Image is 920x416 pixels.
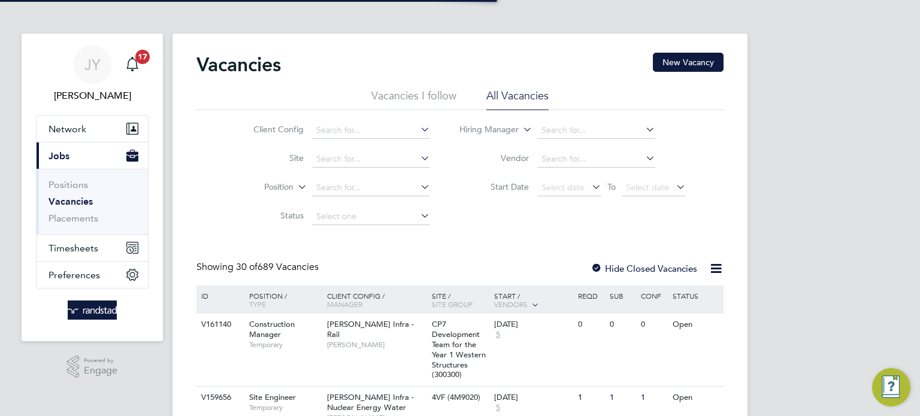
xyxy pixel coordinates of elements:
a: JY[PERSON_NAME] [36,45,149,103]
li: All Vacancies [486,89,549,110]
div: Client Config / [324,286,429,314]
a: Go to home page [36,300,149,320]
input: Search for... [537,151,655,168]
div: Jobs [37,169,148,234]
span: Preferences [49,269,100,281]
button: Jobs [37,142,148,169]
label: Vendor [460,153,529,163]
span: Construction Manager [249,319,295,339]
span: [PERSON_NAME] [327,340,426,350]
a: 17 [120,45,144,84]
label: Position [225,181,293,193]
div: Sub [607,286,638,306]
span: 5 [494,403,502,413]
span: [PERSON_NAME] Infra - Nuclear Energy Water [327,392,414,412]
span: 4VF (4M9020) [432,392,480,402]
span: Network [49,123,86,135]
span: Vendors [494,299,528,309]
button: Engage Resource Center [872,368,910,406]
input: Search for... [312,151,430,168]
button: Network [37,116,148,142]
div: 1 [575,387,606,409]
div: Site / [429,286,492,314]
span: Select date [626,182,669,193]
button: New Vacancy [653,53,724,72]
div: Showing [196,261,321,274]
span: CP7 Development Team for the Year 1 Western Structures (300300) [432,319,486,379]
span: 689 Vacancies [236,261,319,273]
input: Select one [312,208,430,225]
span: JY [84,57,101,72]
div: V161140 [198,314,240,336]
button: Preferences [37,262,148,288]
input: Search for... [312,180,430,196]
label: Hide Closed Vacancies [591,263,697,274]
span: Jobs [49,150,69,162]
span: 5 [494,330,502,340]
li: Vacancies I follow [371,89,456,110]
span: [PERSON_NAME] Infra - Rail [327,319,414,339]
div: [DATE] [494,320,572,330]
span: Type [249,299,266,309]
span: 30 of [236,261,258,273]
label: Site [235,153,304,163]
div: Conf [638,286,669,306]
span: Select date [541,182,585,193]
div: 1 [607,387,638,409]
div: V159656 [198,387,240,409]
nav: Main navigation [22,34,163,341]
label: Start Date [460,181,529,192]
div: 0 [607,314,638,336]
input: Search for... [537,122,655,139]
a: Placements [49,212,98,224]
h2: Vacancies [196,53,281,77]
span: Temporary [249,340,321,350]
button: Timesheets [37,235,148,261]
span: Jake Yarwood [36,89,149,103]
span: Powered by [84,356,117,366]
span: 17 [135,50,150,64]
label: Client Config [235,124,304,135]
a: Vacancies [49,196,93,207]
a: Positions [49,179,88,190]
span: Site Group [432,299,473,309]
span: To [604,179,619,195]
span: Site Engineer [249,392,296,402]
div: 1 [638,387,669,409]
span: Manager [327,299,362,309]
span: Temporary [249,403,321,412]
input: Search for... [312,122,430,139]
div: Reqd [575,286,606,306]
div: 0 [575,314,606,336]
label: Hiring Manager [450,124,519,136]
div: [DATE] [494,393,572,403]
div: Open [670,314,722,336]
div: ID [198,286,240,306]
label: Status [235,210,304,221]
div: Position / [240,286,324,314]
div: Open [670,387,722,409]
span: Timesheets [49,242,98,254]
div: 0 [638,314,669,336]
div: Start / [491,286,575,315]
span: Engage [84,366,117,376]
div: Status [670,286,722,306]
img: randstad-logo-retina.png [68,300,117,320]
a: Powered byEngage [67,356,118,378]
